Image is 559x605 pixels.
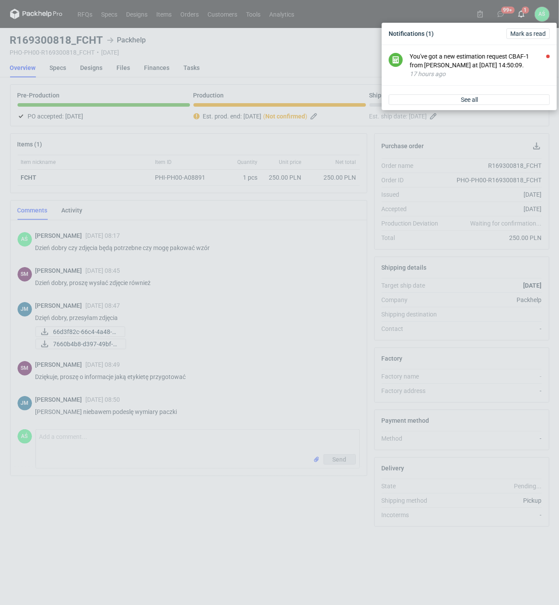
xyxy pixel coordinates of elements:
[510,31,546,37] span: Mark as read
[385,26,553,41] div: Notifications (1)
[506,28,550,39] button: Mark as read
[461,97,478,103] span: See all
[410,70,550,78] div: 17 hours ago
[389,94,550,105] a: See all
[410,52,550,70] div: You've got a new estimation request CBAF-1 from [PERSON_NAME] at [DATE] 14:50:09.
[410,52,550,78] button: You've got a new estimation request CBAF-1 from [PERSON_NAME] at [DATE] 14:50:09.17 hours ago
